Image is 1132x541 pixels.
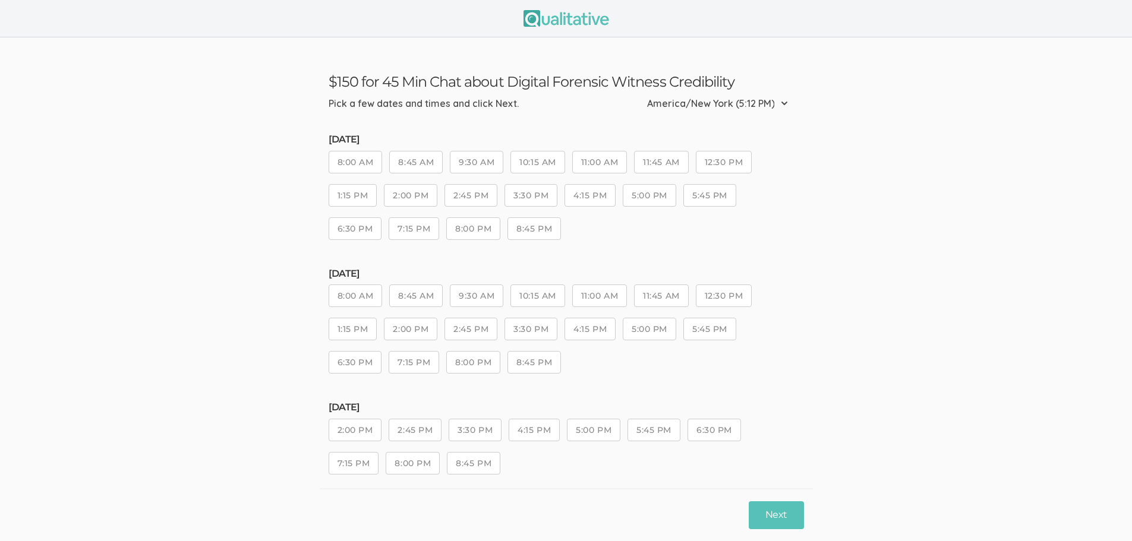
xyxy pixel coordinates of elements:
h5: [DATE] [329,134,804,145]
button: 11:45 AM [634,284,688,307]
button: 4:15 PM [565,184,616,207]
button: 2:00 PM [384,184,437,207]
button: 12:30 PM [696,284,752,307]
button: 4:15 PM [565,318,616,340]
h3: $150 for 45 Min Chat about Digital Forensic Witness Credibility [329,73,804,90]
button: 8:00 AM [329,284,383,307]
button: 1:15 PM [329,318,377,340]
button: 8:45 AM [389,284,443,307]
img: Qualitative [524,10,609,27]
button: 3:30 PM [449,419,502,441]
button: 11:00 AM [572,151,627,173]
button: 12:30 PM [696,151,752,173]
button: 9:30 AM [450,151,503,173]
button: 8:45 PM [507,217,561,240]
button: 7:15 PM [329,452,379,474]
button: 10:15 AM [510,284,565,307]
button: 9:30 AM [450,284,503,307]
button: 2:45 PM [444,184,497,207]
h5: [DATE] [329,402,804,413]
button: 6:30 PM [688,419,741,441]
button: 5:00 PM [623,318,676,340]
div: Pick a few dates and times and click Next. [329,97,519,110]
button: 5:45 PM [628,419,680,441]
button: 8:00 PM [446,217,500,240]
button: 5:00 PM [623,184,676,207]
button: 7:15 PM [389,351,439,374]
button: 2:45 PM [444,318,497,340]
button: 6:30 PM [329,217,382,240]
button: 2:45 PM [389,419,442,441]
button: 8:45 AM [389,151,443,173]
button: 5:00 PM [567,419,620,441]
button: 5:45 PM [683,184,736,207]
button: 7:15 PM [389,217,439,240]
button: 2:00 PM [384,318,437,340]
button: 5:45 PM [683,318,736,340]
button: 8:45 PM [447,452,500,474]
button: 4:15 PM [509,419,560,441]
button: 8:45 PM [507,351,561,374]
button: 11:45 AM [634,151,688,173]
button: 8:00 PM [446,351,500,374]
button: 3:30 PM [504,184,557,207]
button: 2:00 PM [329,419,382,441]
button: 8:00 PM [386,452,440,474]
h5: [DATE] [329,268,804,279]
button: Next [749,501,803,529]
button: 8:00 AM [329,151,383,173]
button: 6:30 PM [329,351,382,374]
button: 1:15 PM [329,184,377,207]
button: 11:00 AM [572,284,627,307]
button: 10:15 AM [510,151,565,173]
button: 3:30 PM [504,318,557,340]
